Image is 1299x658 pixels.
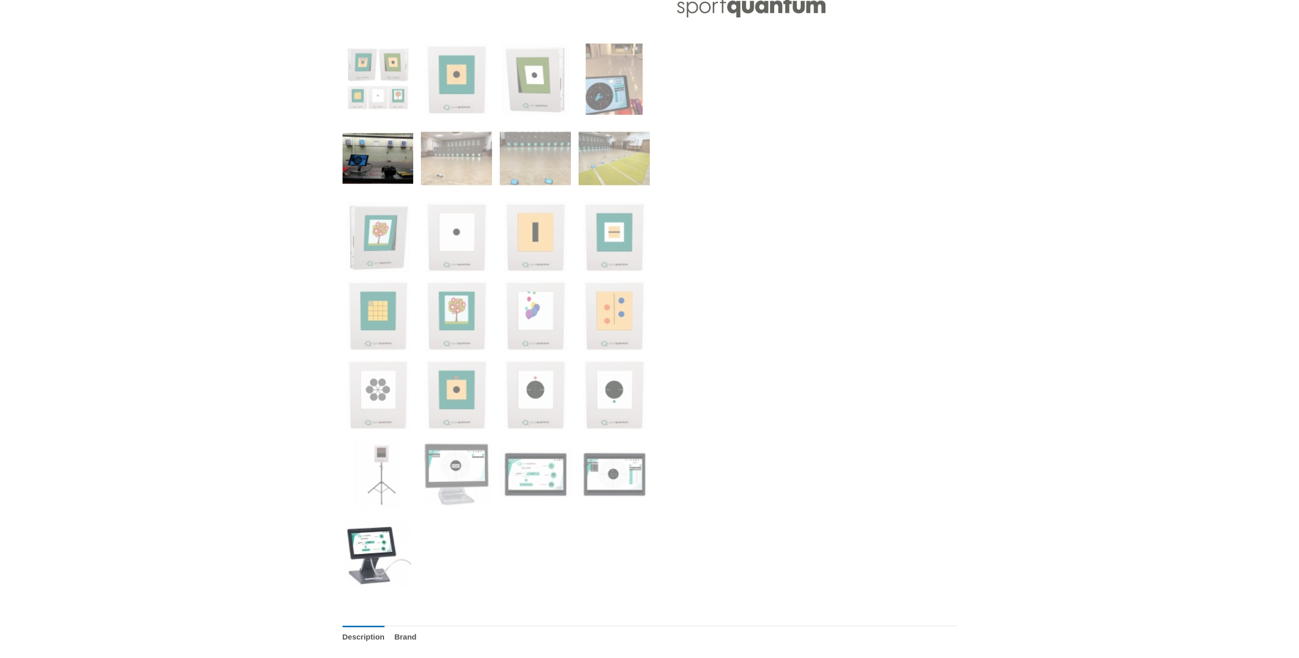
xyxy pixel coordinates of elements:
img: SQ10 Club Pack-10 - Image 22 [421,438,492,509]
img: SQ10 Club Pack-10 - Image 15 [500,280,571,351]
img: SQ10 Club Pack-10 - Image 19 [500,359,571,430]
img: SQ10 Club Pack-10 - Image 12 [579,201,650,273]
img: SQ10 Club Pack-10 - Image 24 [579,438,650,509]
img: SQ10 Club Pack-10 - Image 18 [421,359,492,430]
img: SQ10 Club Pack-10 - Image 21 [343,438,414,509]
img: SQ10 Club Pack-10 - Image 17 [343,359,414,430]
img: SQ10 Club Pack-10 - Image 2 [421,44,492,115]
img: SQ10 Club Pack-10 - Image 9 [343,201,414,273]
img: SQ10 Club Pack-10 - Image 10 [421,201,492,273]
img: SQ10 Club Pack-10 - Image 20 [579,359,650,430]
img: SQ10 Club Pack-10 - Image 7 [500,122,571,194]
a: Description [343,626,385,648]
img: SQ10 Club Pack-10 - Image 16 [579,280,650,351]
img: SQ10 Club Pack-10 - Image 11 [500,201,571,273]
img: SQ10 Club Pack-10 - Image 5 [343,122,414,194]
img: SQ10 Club Pack-10 - Image 4 [579,44,650,115]
img: SQ10 Club Pack-10 - Image 14 [421,280,492,351]
img: SQ10 Club Pack-10 - Image 23 [500,438,571,509]
img: SQ10 Club Pack [343,44,414,115]
img: SQ10 Interactive e-target [500,44,571,115]
img: SQ10 Club Pack-10 - Image 6 [421,122,492,194]
img: SQ10 Control Tablet upgrade [343,517,414,588]
img: SQ10 Club Pack-10 - Image 13 [343,280,414,351]
a: Brand [394,626,416,648]
img: SQ10 Club Pack-10 - Image 8 [579,122,650,194]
